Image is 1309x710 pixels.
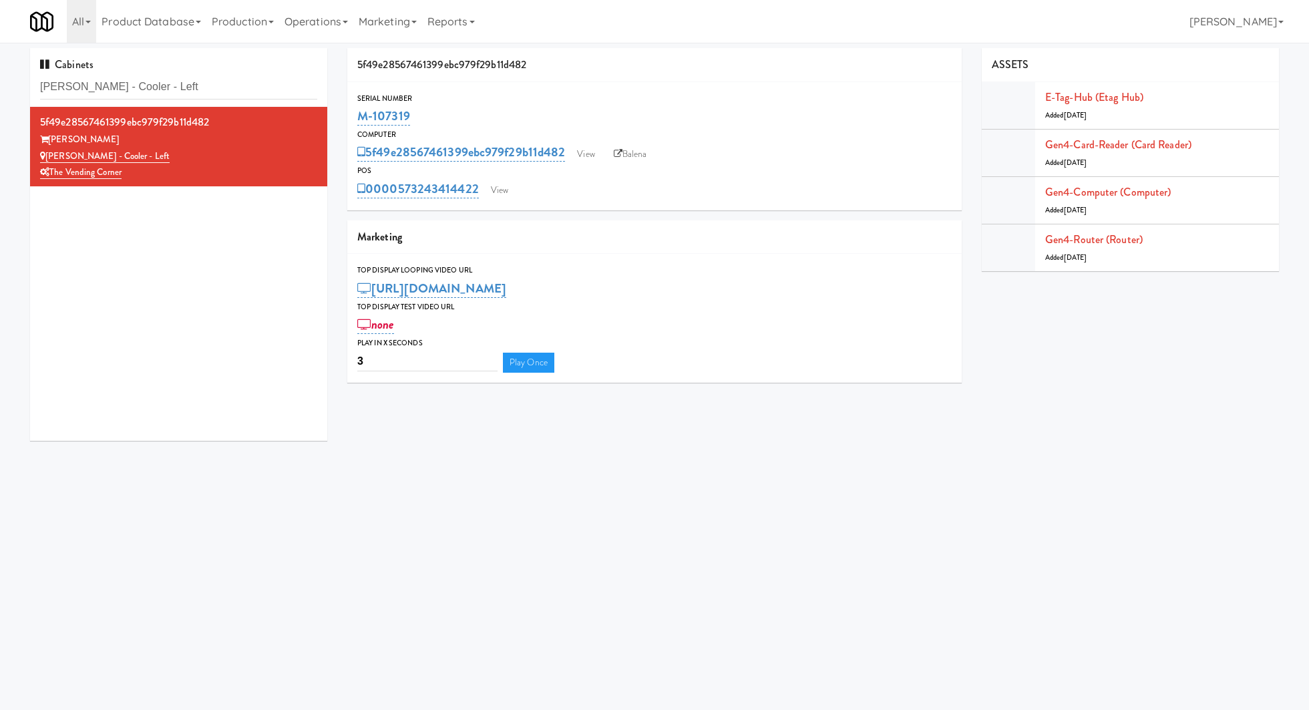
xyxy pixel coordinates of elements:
div: 5f49e28567461399ebc979f29b11d482 [347,48,962,82]
a: [URL][DOMAIN_NAME] [357,279,506,298]
a: Gen4-computer (Computer) [1045,184,1171,200]
div: Play in X seconds [357,337,952,350]
div: POS [357,164,952,178]
span: [DATE] [1064,205,1087,215]
a: [PERSON_NAME] - Cooler - Left [40,150,170,163]
span: Cabinets [40,57,93,72]
a: M-107319 [357,107,410,126]
div: Top Display Test Video Url [357,301,952,314]
span: ASSETS [992,57,1029,72]
input: Search cabinets [40,75,317,100]
a: E-tag-hub (Etag Hub) [1045,90,1143,105]
span: Added [1045,205,1087,215]
a: View [570,144,601,164]
div: Computer [357,128,952,142]
a: 0000573243414422 [357,180,479,198]
a: Gen4-router (Router) [1045,232,1143,247]
a: The Vending Corner [40,166,122,179]
span: Added [1045,110,1087,120]
a: View [484,180,515,200]
span: Added [1045,158,1087,168]
img: Micromart [30,10,53,33]
span: [DATE] [1064,110,1087,120]
a: none [357,315,394,334]
div: Top Display Looping Video Url [357,264,952,277]
a: Gen4-card-reader (Card Reader) [1045,137,1191,152]
a: 5f49e28567461399ebc979f29b11d482 [357,143,565,162]
span: Marketing [357,229,402,244]
div: 5f49e28567461399ebc979f29b11d482 [40,112,317,132]
div: Serial Number [357,92,952,106]
span: [DATE] [1064,158,1087,168]
a: Balena [607,144,654,164]
div: [PERSON_NAME] [40,132,317,148]
li: 5f49e28567461399ebc979f29b11d482[PERSON_NAME] [PERSON_NAME] - Cooler - LeftThe Vending Corner [30,107,327,186]
span: [DATE] [1064,252,1087,262]
a: Play Once [503,353,554,373]
span: Added [1045,252,1087,262]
